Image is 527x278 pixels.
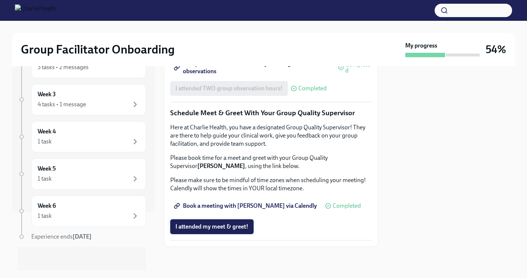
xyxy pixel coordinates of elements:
h3: 54% [486,43,506,56]
span: Book a meeting with [PERSON_NAME] via Calendly [175,202,317,210]
a: Week 61 task [18,195,146,227]
button: I attended my meet & greet! [170,219,254,234]
span: Completed [298,85,327,91]
strong: My progress [405,42,437,50]
div: 1 task [38,175,52,183]
span: I attended my meet & greet! [175,223,248,230]
p: Please make sure to be mindful of time zones when scheduling your meeting! Calendly will show the... [170,176,372,193]
h6: Week 4 [38,127,56,136]
p: Here at Charlie Health, you have a designated Group Quality Supervisor! They are there to help gu... [170,123,372,148]
a: Book a meeting with [PERSON_NAME] via Calendly [170,198,322,213]
span: Completed [345,62,372,74]
div: 4 tasks • 1 message [38,100,86,109]
div: 3 tasks • 2 messages [38,63,89,71]
div: 1 task [38,138,52,146]
div: 1 task [38,212,52,220]
h6: Week 6 [38,202,56,210]
a: Week 51 task [18,158,146,190]
h2: Group Facilitator Onboarding [21,42,175,57]
a: Week 34 tasks • 1 message [18,84,146,115]
a: Complete this form to schedule your integrative observations [170,60,335,75]
strong: [DATE] [73,233,92,240]
p: Schedule Meet & Greet With Your Group Quality Supervisor [170,108,372,118]
h6: Week 5 [38,165,56,173]
p: Please book time for a meet and greet with your Group Quality Supervisor , using the link below. [170,154,372,170]
h6: Week 3 [38,90,56,98]
span: Complete this form to schedule your integrative observations [175,64,330,71]
span: Experience ends [31,233,92,240]
a: Week 41 task [18,121,146,152]
span: Completed [333,203,361,209]
strong: [PERSON_NAME] [197,162,245,169]
img: CharlieHealth [15,4,56,16]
